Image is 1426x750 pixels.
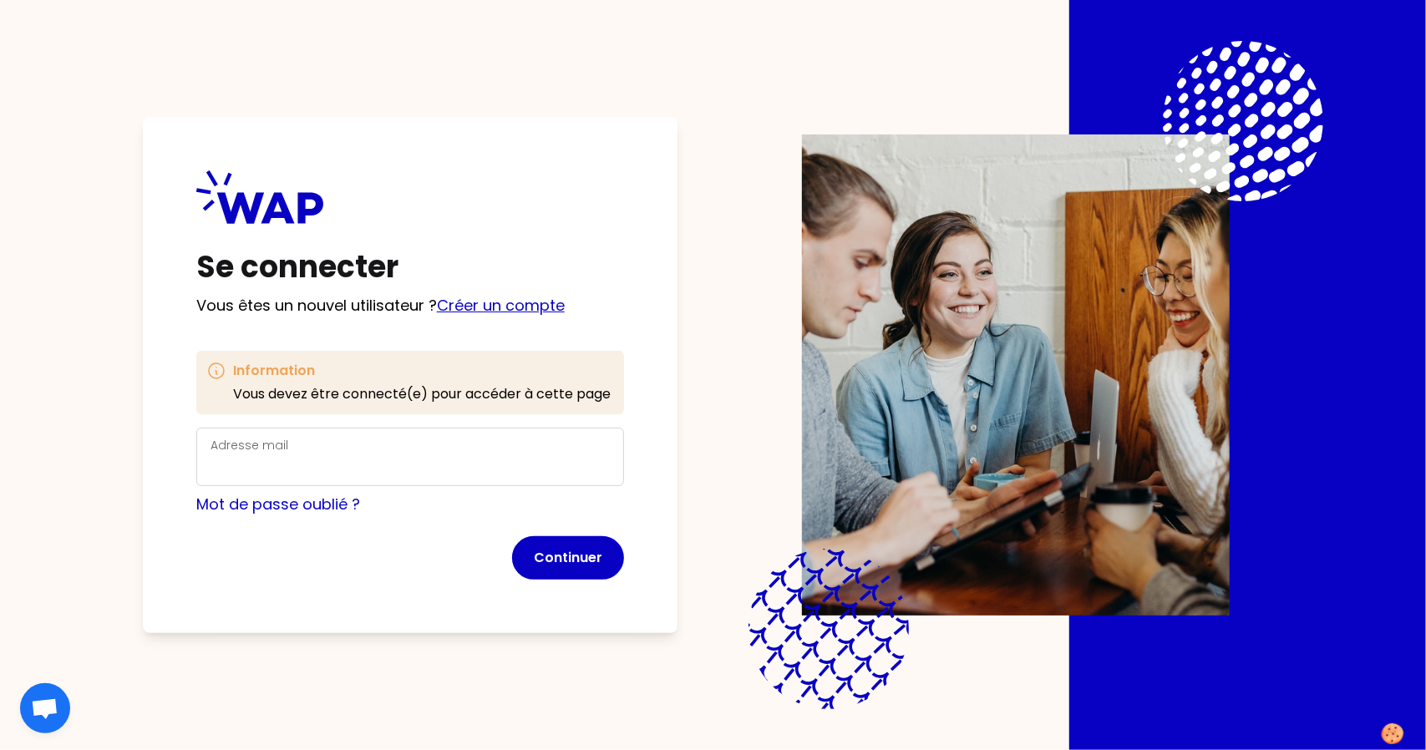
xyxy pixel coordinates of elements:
[196,251,624,284] h1: Se connecter
[211,437,288,454] label: Adresse mail
[233,384,611,404] p: Vous devez être connecté(e) pour accéder à cette page
[437,295,565,316] a: Créer un compte
[196,494,360,514] a: Mot de passe oublié ?
[802,134,1230,616] img: Description
[20,683,70,733] div: Ouvrir le chat
[196,294,624,317] p: Vous êtes un nouvel utilisateur ?
[233,361,611,381] h3: Information
[512,536,624,580] button: Continuer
